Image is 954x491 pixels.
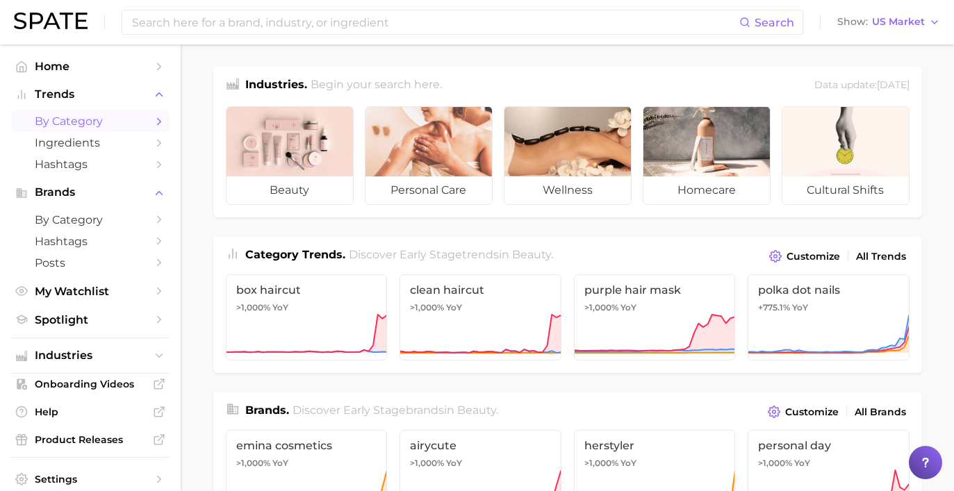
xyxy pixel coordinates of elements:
[410,283,551,297] span: clean haircut
[14,13,88,29] img: SPATE
[748,274,910,360] a: polka dot nails+775.1% YoY
[782,106,910,205] a: cultural shifts
[293,403,498,417] span: Discover Early Stage brands in .
[504,176,631,204] span: wellness
[755,16,794,29] span: Search
[11,153,170,175] a: Hashtags
[11,374,170,394] a: Onboarding Videos
[574,274,736,360] a: purple hair mask>1,000% YoY
[11,132,170,153] a: Ingredients
[792,302,808,313] span: YoY
[11,401,170,422] a: Help
[758,439,899,452] span: personal day
[620,302,636,313] span: YoY
[272,302,288,313] span: YoY
[584,302,618,313] span: >1,000%
[504,106,632,205] a: wellness
[245,248,345,261] span: Category Trends .
[11,209,170,231] a: by Category
[782,176,909,204] span: cultural shifts
[35,60,146,73] span: Home
[872,18,925,26] span: US Market
[35,378,146,390] span: Onboarding Videos
[11,469,170,490] a: Settings
[851,403,910,422] a: All Brands
[35,433,146,446] span: Product Releases
[11,182,170,203] button: Brands
[11,110,170,132] a: by Category
[758,302,790,313] span: +775.1%
[410,458,444,468] span: >1,000%
[856,251,906,263] span: All Trends
[226,274,388,360] a: box haircut>1,000% YoY
[35,235,146,248] span: Hashtags
[35,186,146,199] span: Brands
[512,248,551,261] span: beauty
[446,302,462,313] span: YoY
[236,302,270,313] span: >1,000%
[226,106,354,205] a: beauty
[35,406,146,418] span: Help
[410,439,551,452] span: airycute
[35,115,146,128] span: by Category
[11,429,170,450] a: Product Releases
[400,274,561,360] a: clean haircut>1,000% YoY
[11,252,170,274] a: Posts
[11,231,170,252] a: Hashtags
[349,248,553,261] span: Discover Early Stage trends in .
[11,281,170,302] a: My Watchlist
[758,458,792,468] span: >1,000%
[584,439,725,452] span: herstyler
[764,402,841,422] button: Customize
[643,106,771,205] a: homecare
[365,106,493,205] a: personal care
[794,458,810,469] span: YoY
[272,458,288,469] span: YoY
[11,84,170,105] button: Trends
[584,283,725,297] span: purple hair mask
[855,406,906,418] span: All Brands
[643,176,770,204] span: homecare
[11,345,170,366] button: Industries
[584,458,618,468] span: >1,000%
[236,458,270,468] span: >1,000%
[245,403,289,417] span: Brands .
[837,18,868,26] span: Show
[11,56,170,77] a: Home
[814,76,910,95] div: Data update: [DATE]
[35,136,146,149] span: Ingredients
[11,309,170,331] a: Spotlight
[35,349,146,362] span: Industries
[834,13,944,31] button: ShowUS Market
[236,283,377,297] span: box haircut
[365,176,492,204] span: personal care
[758,283,899,297] span: polka dot nails
[853,247,910,266] a: All Trends
[446,458,462,469] span: YoY
[787,251,840,263] span: Customize
[457,403,496,417] span: beauty
[35,88,146,101] span: Trends
[766,247,843,266] button: Customize
[35,213,146,226] span: by Category
[410,302,444,313] span: >1,000%
[35,158,146,171] span: Hashtags
[236,439,377,452] span: emina cosmetics
[35,313,146,326] span: Spotlight
[620,458,636,469] span: YoY
[131,10,739,34] input: Search here for a brand, industry, or ingredient
[227,176,353,204] span: beauty
[35,256,146,269] span: Posts
[785,406,839,418] span: Customize
[311,76,442,95] h2: Begin your search here.
[35,285,146,298] span: My Watchlist
[35,473,146,485] span: Settings
[245,76,307,95] h1: Industries.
